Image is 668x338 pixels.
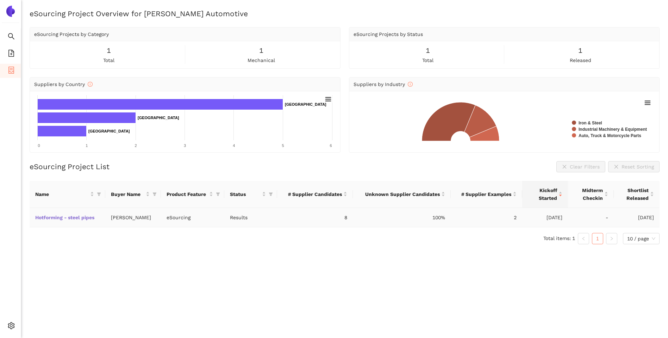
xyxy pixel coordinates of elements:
[354,31,423,37] span: eSourcing Projects by Status
[608,161,660,172] button: closeReset Sorting
[8,320,15,334] span: setting
[277,181,353,208] th: this column's title is # Supplier Candidates,this column is sortable
[568,208,614,227] td: -
[214,189,221,199] span: filter
[579,127,647,132] text: Industrial Machinery & Equipment
[627,233,655,244] span: 10 / page
[354,81,413,87] span: Suppliers by Industry
[282,143,284,148] text: 5
[578,45,582,56] span: 1
[330,143,332,148] text: 6
[353,181,451,208] th: this column's title is Unknown Supplier Candidates,this column is sortable
[30,161,110,172] h2: eSourcing Project List
[283,190,342,198] span: # Supplier Candidates
[248,56,275,64] span: mechanical
[408,82,413,87] span: info-circle
[224,181,277,208] th: this column's title is Status,this column is sortable
[556,161,605,172] button: closeClear Filters
[568,181,614,208] th: this column's title is Midterm Checkin,this column is sortable
[267,189,274,199] span: filter
[456,190,511,198] span: # Supplier Examples
[426,45,430,56] span: 1
[105,181,161,208] th: this column's title is Buyer Name,this column is sortable
[614,181,660,208] th: this column's title is Shortlist Released,this column is sortable
[570,56,591,64] span: released
[111,190,144,198] span: Buyer Name
[579,133,641,138] text: Auto, Truck & Motorcycle Parts
[103,56,114,64] span: total
[579,121,602,125] text: Iron & Steel
[358,190,440,198] span: Unknown Supplier Candidates
[107,45,111,56] span: 1
[95,189,102,199] span: filter
[574,186,603,202] span: Midterm Checkin
[614,208,660,227] td: [DATE]
[105,208,161,227] td: [PERSON_NAME]
[606,233,617,244] button: right
[34,31,109,37] span: eSourcing Projects by Category
[30,8,660,19] h2: eSourcing Project Overview for [PERSON_NAME] Automotive
[610,236,614,241] span: right
[88,82,93,87] span: info-circle
[623,233,660,244] div: Page Size
[135,143,137,148] text: 2
[30,181,105,208] th: this column's title is Name,this column is sortable
[233,143,235,148] text: 4
[224,208,277,227] td: Results
[161,181,224,208] th: this column's title is Product Feature,this column is sortable
[528,186,557,202] span: Kickoff Started
[451,181,522,208] th: this column's title is # Supplier Examples,this column is sortable
[619,186,649,202] span: Shortlist Released
[5,6,16,17] img: Logo
[259,45,263,56] span: 1
[8,30,15,44] span: search
[353,208,451,227] td: 100%
[167,190,208,198] span: Product Feature
[152,192,157,196] span: filter
[543,233,575,244] li: Total items: 1
[35,190,89,198] span: Name
[578,233,589,244] button: left
[138,116,179,120] text: [GEOGRAPHIC_DATA]
[216,192,220,196] span: filter
[285,102,326,106] text: [GEOGRAPHIC_DATA]
[8,64,15,78] span: container
[581,236,586,241] span: left
[592,233,603,244] a: 1
[578,233,589,244] li: Previous Page
[161,208,224,227] td: eSourcing
[522,208,568,227] td: [DATE]
[277,208,353,227] td: 8
[269,192,273,196] span: filter
[97,192,101,196] span: filter
[230,190,261,198] span: Status
[8,47,15,61] span: file-add
[606,233,617,244] li: Next Page
[88,129,130,133] text: [GEOGRAPHIC_DATA]
[451,208,522,227] td: 2
[422,56,433,64] span: total
[38,143,40,148] text: 0
[151,189,158,199] span: filter
[184,143,186,148] text: 3
[86,143,88,148] text: 1
[34,81,93,87] span: Suppliers by Country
